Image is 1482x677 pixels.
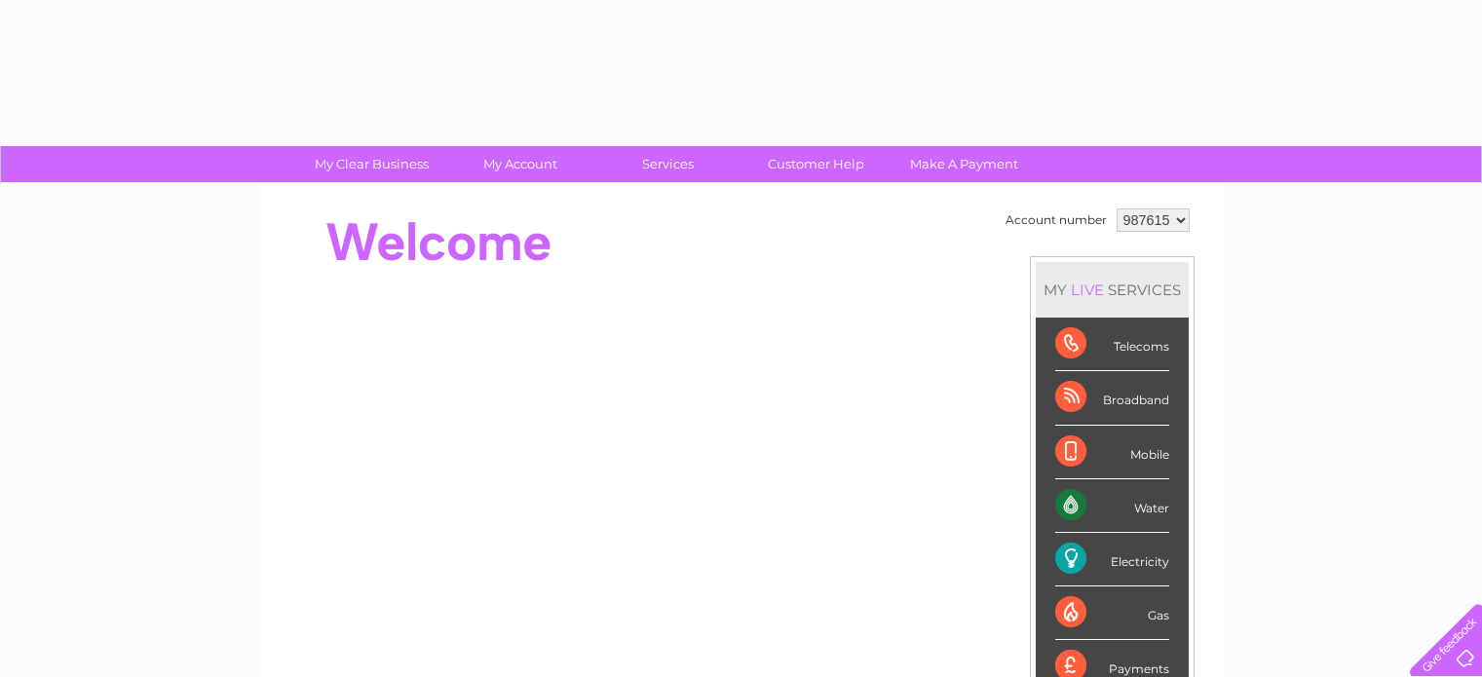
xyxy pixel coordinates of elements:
[1036,262,1189,318] div: MY SERVICES
[291,146,452,182] a: My Clear Business
[884,146,1045,182] a: Make A Payment
[1055,533,1169,586] div: Electricity
[1055,426,1169,479] div: Mobile
[588,146,748,182] a: Services
[1055,318,1169,371] div: Telecoms
[439,146,600,182] a: My Account
[1001,204,1112,237] td: Account number
[1055,371,1169,425] div: Broadband
[736,146,896,182] a: Customer Help
[1067,281,1108,299] div: LIVE
[1055,479,1169,533] div: Water
[1055,586,1169,640] div: Gas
